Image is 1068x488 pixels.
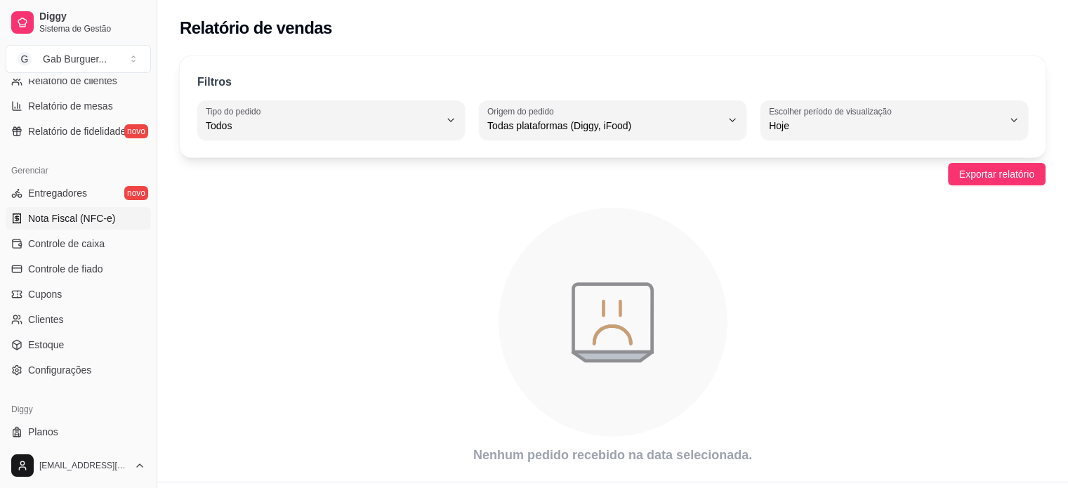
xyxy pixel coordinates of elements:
[948,163,1046,185] button: Exportar relatório
[197,100,465,140] button: Tipo do pedidoTodos
[6,308,151,331] a: Clientes
[6,207,151,230] a: Nota Fiscal (NFC-e)
[39,23,145,34] span: Sistema de Gestão
[28,312,64,327] span: Clientes
[6,70,151,92] a: Relatório de clientes
[180,17,332,39] h2: Relatório de vendas
[6,6,151,39] a: DiggySistema de Gestão
[6,232,151,255] a: Controle de caixa
[43,52,107,66] div: Gab Burguer ...
[760,100,1028,140] button: Escolher período de visualizaçãoHoje
[28,237,105,251] span: Controle de caixa
[6,359,151,381] a: Configurações
[28,425,58,439] span: Planos
[18,52,32,66] span: G
[39,11,145,23] span: Diggy
[28,74,117,88] span: Relatório de clientes
[487,119,721,133] span: Todas plataformas (Diggy, iFood)
[28,363,91,377] span: Configurações
[6,421,151,443] a: Planos
[769,105,896,117] label: Escolher período de visualização
[487,105,558,117] label: Origem do pedido
[769,119,1003,133] span: Hoje
[6,334,151,356] a: Estoque
[6,182,151,204] a: Entregadoresnovo
[28,262,103,276] span: Controle de fiado
[28,211,115,225] span: Nota Fiscal (NFC-e)
[28,124,126,138] span: Relatório de fidelidade
[206,105,265,117] label: Tipo do pedido
[197,74,232,91] p: Filtros
[28,99,113,113] span: Relatório de mesas
[6,45,151,73] button: Select a team
[6,449,151,482] button: [EMAIL_ADDRESS][DOMAIN_NAME]
[6,258,151,280] a: Controle de fiado
[6,398,151,421] div: Diggy
[6,120,151,143] a: Relatório de fidelidadenovo
[39,460,128,471] span: [EMAIL_ADDRESS][DOMAIN_NAME]
[479,100,746,140] button: Origem do pedidoTodas plataformas (Diggy, iFood)
[28,338,64,352] span: Estoque
[180,445,1046,465] article: Nenhum pedido recebido na data selecionada.
[6,159,151,182] div: Gerenciar
[180,199,1046,445] div: animation
[28,287,62,301] span: Cupons
[6,283,151,305] a: Cupons
[6,95,151,117] a: Relatório de mesas
[206,119,440,133] span: Todos
[28,186,87,200] span: Entregadores
[959,166,1034,182] span: Exportar relatório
